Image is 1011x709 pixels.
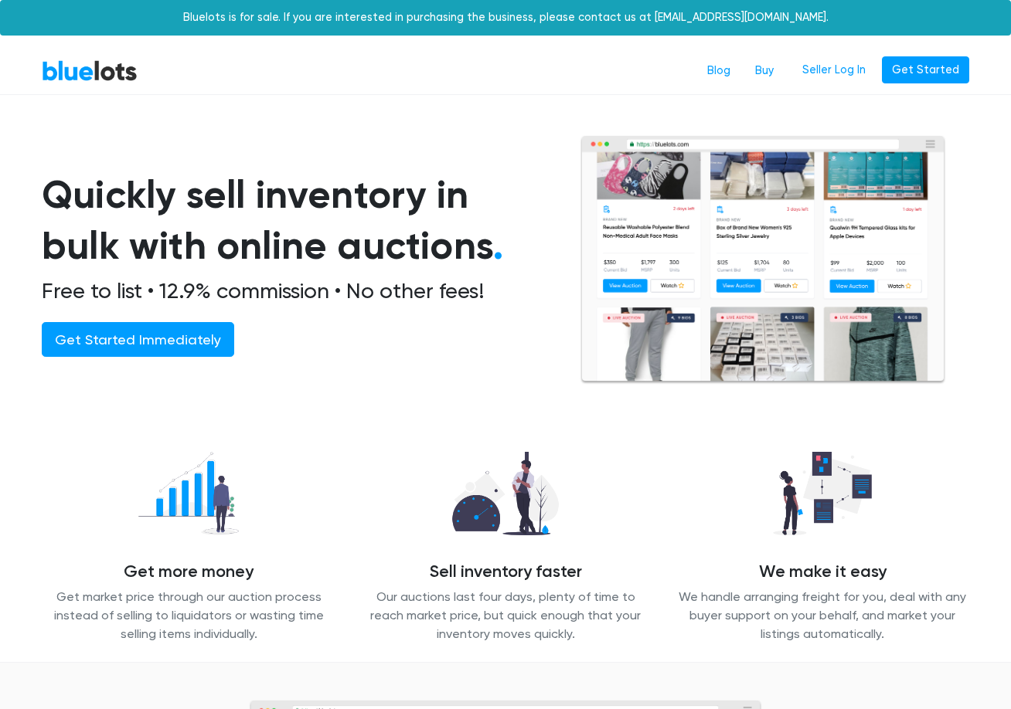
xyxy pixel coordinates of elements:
h2: Free to list • 12.9% commission • No other fees! [42,278,543,304]
a: BlueLots [42,59,138,82]
p: Get market price through our auction process instead of selling to liquidators or wasting time se... [42,588,335,643]
span: . [493,222,503,269]
p: Our auctions last four days, plenty of time to reach market price, but quick enough that your inv... [359,588,652,643]
h4: We make it easy [676,562,969,582]
h4: Get more money [42,562,335,582]
img: browserlots-effe8949e13f0ae0d7b59c7c387d2f9fb811154c3999f57e71a08a1b8b46c466.png [580,135,946,385]
img: we_manage-77d26b14627abc54d025a00e9d5ddefd645ea4957b3cc0d2b85b0966dac19dae.png [761,443,884,544]
h4: Sell inventory faster [359,562,652,582]
a: Blog [695,56,743,86]
a: Buy [743,56,786,86]
a: Get Started Immediately [42,322,234,357]
img: sell_faster-bd2504629311caa3513348c509a54ef7601065d855a39eafb26c6393f8aa8a46.png [440,443,572,544]
h1: Quickly sell inventory in bulk with online auctions [42,169,543,272]
a: Seller Log In [792,56,876,84]
a: Get Started [882,56,969,84]
img: recover_more-49f15717009a7689fa30a53869d6e2571c06f7df1acb54a68b0676dd95821868.png [125,443,252,544]
p: We handle arranging freight for you, deal with any buyer support on your behalf, and market your ... [676,588,969,643]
